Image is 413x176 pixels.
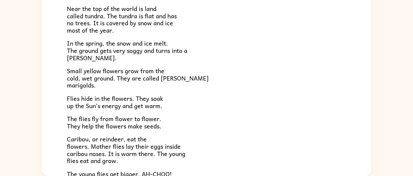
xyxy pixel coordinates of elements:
span: The flies fly from flower to flower. They help the flowers make seeds. [67,114,161,131]
span: Flies hide in the flowers. They soak up the Sun’s energy and get warm. [67,93,163,110]
span: Near the top of the world is land called tundra. The tundra is flat and has no trees. It is cover... [67,4,177,35]
span: In the spring, the snow and ice melt. The ground gets very soggy and turns into a [PERSON_NAME]. [67,38,187,62]
span: Caribou, or reindeer, eat the flowers. Mother flies lay their eggs inside caribou noses. It is wa... [67,134,185,165]
span: Small yellow flowers grow from the cold, wet ground. They are called [PERSON_NAME] marigolds. [67,66,209,90]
